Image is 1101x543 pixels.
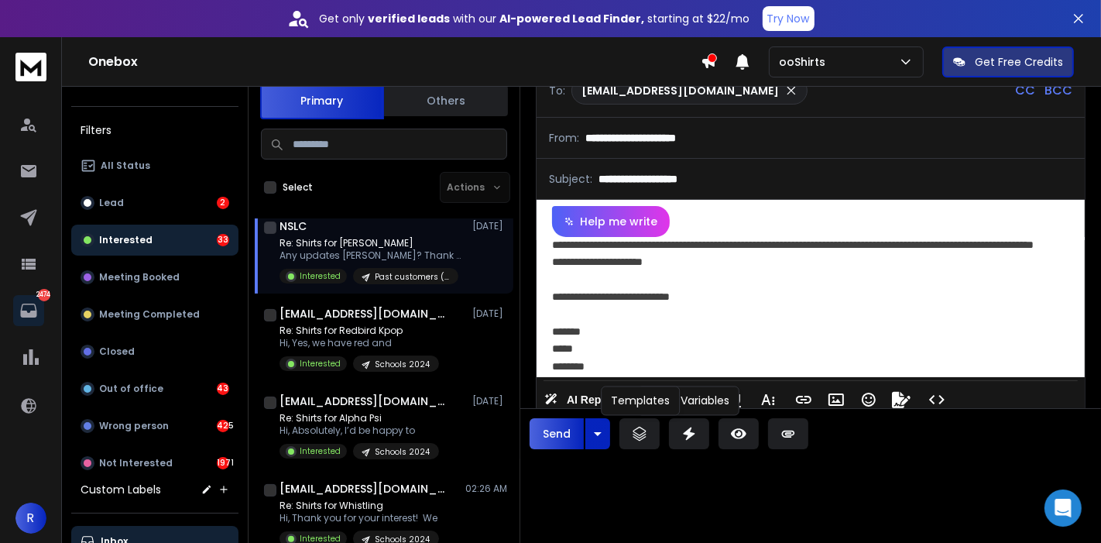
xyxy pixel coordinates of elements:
p: BCC [1044,81,1072,100]
p: To: [549,83,565,98]
a: 2474 [13,295,44,326]
h1: [EMAIL_ADDRESS][DOMAIN_NAME] [280,306,450,321]
p: Hi, Yes, we have red and [280,337,439,349]
h1: [EMAIL_ADDRESS][DOMAIN_NAME] [280,481,450,497]
strong: verified leads [369,11,451,26]
div: 33 [217,234,229,246]
button: Send [530,418,584,449]
p: Hi, Absolutely, I’d be happy to [280,424,439,437]
button: Meeting Completed [71,299,238,330]
button: Code View [922,384,952,415]
p: Interested [300,358,341,369]
label: Select [283,181,313,194]
button: Others [384,84,508,118]
button: Lead2 [71,187,238,218]
p: From: [549,130,579,146]
button: Meeting Booked [71,262,238,293]
img: logo [15,53,46,81]
p: Try Now [767,11,810,26]
button: Get Free Credits [942,46,1074,77]
div: Templates [601,387,680,416]
p: All Status [101,160,150,172]
p: Wrong person [99,420,169,432]
h1: Onebox [88,53,701,71]
p: Re: Shirts for Alpha Psi [280,412,439,424]
p: [DATE] [472,220,507,232]
p: Any updates [PERSON_NAME]? Thank you, [PERSON_NAME] > [280,249,465,262]
p: Lead [99,197,124,209]
button: Not Interested1971 [71,448,238,479]
button: Emoticons [854,384,883,415]
div: 2 [217,197,229,209]
p: Interested [300,270,341,282]
p: Subject: [549,171,592,187]
button: Insert Image (Ctrl+P) [821,384,851,415]
p: Get only with our starting at $22/mo [320,11,750,26]
button: R [15,503,46,534]
button: Bold (Ctrl+B) [656,384,685,415]
h3: Filters [71,119,238,141]
button: Interested33 [71,225,238,256]
button: Primary [260,82,384,119]
div: Open Intercom Messenger [1044,490,1082,527]
button: Out of office43 [71,373,238,404]
button: Italic (Ctrl+I) [688,384,718,415]
strong: AI-powered Lead Finder, [500,11,645,26]
button: Insert Link (Ctrl+K) [789,384,818,415]
div: Insert Variables [637,387,739,416]
p: 2474 [38,289,50,301]
button: Help me write [552,206,670,237]
p: Interested [300,445,341,457]
p: Interested [99,234,153,246]
p: Re: Shirts for [PERSON_NAME] [280,237,465,249]
p: Re: Shirts for Whistling [280,500,439,512]
div: 1971 [217,457,229,469]
p: Closed [99,345,135,358]
p: Schools 2024 [375,446,430,458]
p: Re: Shirts for Redbird Kpop [280,325,439,337]
p: CC [1015,81,1035,100]
p: 02:26 AM [465,483,507,495]
p: Meeting Booked [99,271,180,284]
span: AI Rephrase [564,394,633,407]
div: 425 [217,420,229,432]
p: Out of office [99,383,163,395]
p: Get Free Credits [975,54,1063,70]
button: All Status [71,150,238,181]
button: Wrong person425 [71,411,238,442]
p: [DATE] [472,308,507,320]
p: [EMAIL_ADDRESS][DOMAIN_NAME] [581,83,779,98]
p: Meeting Completed [99,308,200,321]
p: [DATE] [472,395,507,407]
p: Hi, Thank you for your interest! We [280,512,439,524]
p: Not Interested [99,457,173,469]
button: Try Now [763,6,815,31]
button: Closed [71,336,238,367]
button: More Text [753,384,783,415]
h1: [EMAIL_ADDRESS][DOMAIN_NAME] [280,394,450,409]
h3: Custom Labels [81,482,161,497]
button: Signature [887,384,916,415]
div: 43 [217,383,229,395]
p: ooShirts [779,54,832,70]
p: Past customers (ooShirts) [375,271,449,283]
h1: NSLC [280,218,307,234]
button: AI Rephrase [541,384,650,415]
p: Schools 2024 [375,359,430,370]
